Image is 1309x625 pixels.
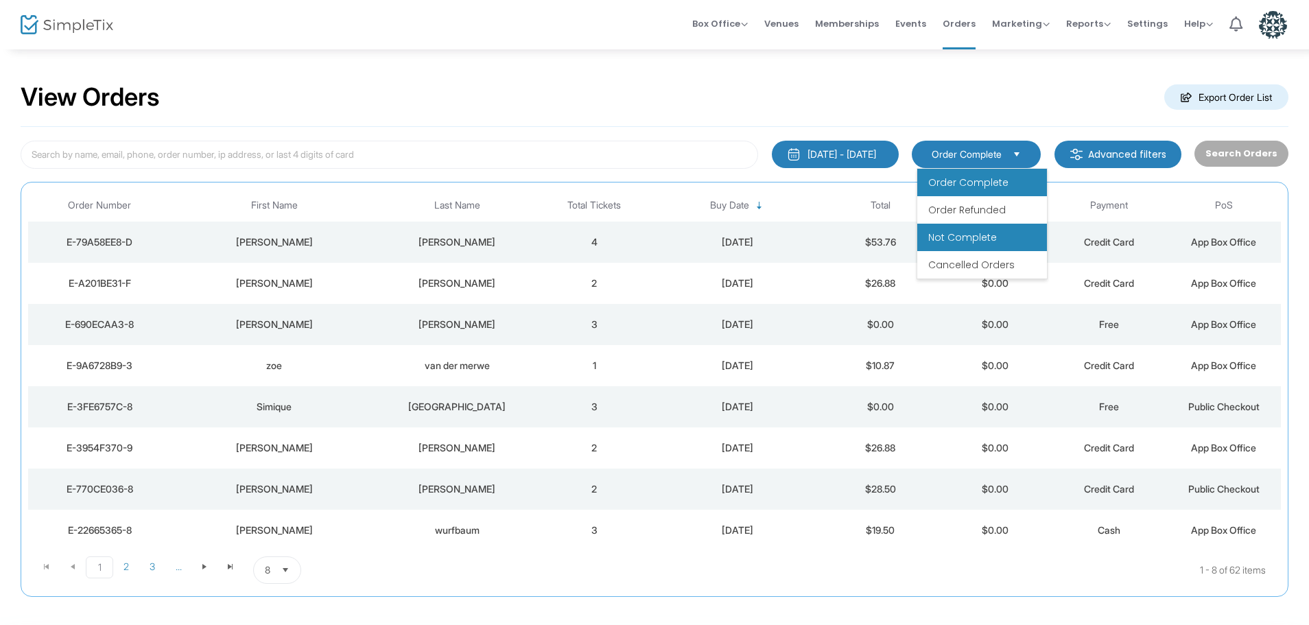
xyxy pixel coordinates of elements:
[655,523,820,537] div: 8/21/2025
[191,556,217,577] span: Go to the next page
[174,400,373,414] div: Simique
[928,258,1015,272] span: Cancelled Orders
[938,427,1052,469] td: $0.00
[807,148,876,161] div: [DATE] - [DATE]
[381,482,534,496] div: Taylor
[174,276,373,290] div: courtney
[537,510,652,551] td: 3
[32,482,167,496] div: E-770CE036-8
[537,469,652,510] td: 2
[815,6,879,41] span: Memberships
[938,345,1052,386] td: $0.00
[1099,401,1119,412] span: Free
[1188,401,1260,412] span: Public Checkout
[1188,483,1260,495] span: Public Checkout
[655,318,820,331] div: 8/21/2025
[992,17,1050,30] span: Marketing
[1191,524,1256,536] span: App Box Office
[174,318,373,331] div: Jamal
[692,17,748,30] span: Box Office
[537,386,652,427] td: 3
[251,200,298,211] span: First Name
[1054,141,1181,168] m-button: Advanced filters
[1191,318,1256,330] span: App Box Office
[938,304,1052,345] td: $0.00
[1084,236,1134,248] span: Credit Card
[823,304,938,345] td: $0.00
[823,189,938,222] th: Total
[655,276,820,290] div: 8/21/2025
[823,427,938,469] td: $26.88
[32,276,167,290] div: E-A201BE31-F
[1007,147,1026,162] button: Select
[174,482,373,496] div: Ashley
[1084,483,1134,495] span: Credit Card
[434,200,480,211] span: Last Name
[276,557,295,583] button: Select
[655,359,820,373] div: 8/21/2025
[139,556,165,577] span: Page 3
[655,235,820,249] div: 8/21/2025
[21,141,758,169] input: Search by name, email, phone, order number, ip address, or last 4 digits of card
[655,441,820,455] div: 8/21/2025
[32,235,167,249] div: E-79A58EE8-D
[537,189,652,222] th: Total Tickets
[1084,277,1134,289] span: Credit Card
[823,469,938,510] td: $28.50
[381,235,534,249] div: butkus
[943,6,976,41] span: Orders
[1070,148,1083,161] img: filter
[32,523,167,537] div: E-22665365-8
[1191,277,1256,289] span: App Box Office
[1191,442,1256,453] span: App Box Office
[1164,84,1288,110] m-button: Export Order List
[265,563,270,577] span: 8
[655,400,820,414] div: 8/21/2025
[68,200,131,211] span: Order Number
[381,400,534,414] div: Ridderhof
[895,6,926,41] span: Events
[772,141,899,168] button: [DATE] - [DATE]
[1084,359,1134,371] span: Credit Card
[381,276,534,290] div: marshall
[823,345,938,386] td: $10.87
[1098,524,1120,536] span: Cash
[113,556,139,577] span: Page 2
[1066,17,1111,30] span: Reports
[225,561,236,572] span: Go to the last page
[537,222,652,263] td: 4
[932,148,1002,161] span: Order Complete
[1215,200,1233,211] span: PoS
[928,176,1009,189] span: Order Complete
[764,6,799,41] span: Venues
[938,469,1052,510] td: $0.00
[174,235,373,249] div: nicole
[823,386,938,427] td: $0.00
[174,441,373,455] div: GINA
[381,523,534,537] div: wurfbaum
[537,304,652,345] td: 3
[537,263,652,304] td: 2
[823,263,938,304] td: $26.88
[32,441,167,455] div: E-3954F370-9
[537,427,652,469] td: 2
[655,482,820,496] div: 8/21/2025
[165,556,191,577] span: Page 4
[174,523,373,537] div: Dina
[1184,17,1213,30] span: Help
[938,263,1052,304] td: $0.00
[438,556,1266,584] kendo-pager-info: 1 - 8 of 62 items
[928,203,1006,217] span: Order Refunded
[381,441,534,455] div: PORCELLO
[823,510,938,551] td: $19.50
[32,318,167,331] div: E-690ECAA3-8
[174,359,373,373] div: zoe
[32,359,167,373] div: E-9A6728B9-3
[710,200,749,211] span: Buy Date
[217,556,244,577] span: Go to the last page
[1090,200,1128,211] span: Payment
[199,561,210,572] span: Go to the next page
[1084,442,1134,453] span: Credit Card
[381,318,534,331] div: Valdes
[28,189,1281,551] div: Data table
